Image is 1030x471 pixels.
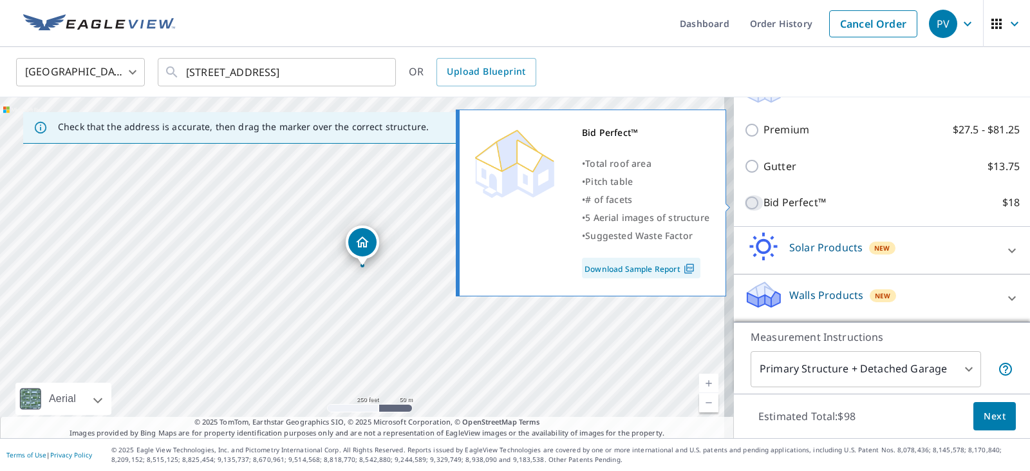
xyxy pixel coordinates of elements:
[6,451,92,459] p: |
[1002,195,1020,211] p: $18
[6,450,46,459] a: Terms of Use
[998,361,1013,377] span: Your report will include the primary structure and a detached garage if one exists.
[58,121,429,133] p: Check that the address is accurate, then drag the marker over the correct structure.
[988,159,1020,175] p: $13.75
[751,329,1013,345] p: Measurement Instructions
[462,417,516,427] a: OpenStreetMap
[929,10,957,38] div: PV
[16,54,145,90] div: [GEOGRAPHIC_DATA]
[875,291,891,301] span: New
[409,58,536,86] div: OR
[973,402,1016,431] button: Next
[23,14,175,34] img: EV Logo
[585,157,651,169] span: Total roof area
[582,258,700,278] a: Download Sample Report
[585,175,633,187] span: Pitch table
[751,351,981,387] div: Primary Structure + Detached Garage
[186,54,370,90] input: Search by address or latitude-longitude
[829,10,917,37] a: Cancel Order
[469,124,559,201] img: Premium
[582,155,709,173] div: •
[699,393,718,412] a: Current Level 17, Zoom Out
[50,450,92,459] a: Privacy Policy
[447,64,525,80] span: Upload Blueprint
[585,193,632,206] span: # of facets
[582,191,709,209] div: •
[789,240,863,255] p: Solar Products
[111,445,1024,465] p: © 2025 Eagle View Technologies, Inc. and Pictometry International Corp. All Rights Reserved. Repo...
[748,402,866,430] p: Estimated Total: $98
[45,383,80,415] div: Aerial
[582,173,709,191] div: •
[744,232,1020,269] div: Solar ProductsNew
[346,226,379,265] div: Dropped pin, building 1, Residential property, 6729 Greywalls Ln Raleigh, NC 27614
[763,159,796,175] p: Gutter
[763,122,809,138] p: Premium
[582,209,709,227] div: •
[585,229,693,242] span: Suggested Waste Factor
[436,58,536,86] a: Upload Blueprint
[763,195,826,211] p: Bid Perfect™
[680,263,698,274] img: Pdf Icon
[984,409,1006,425] span: Next
[15,383,111,415] div: Aerial
[744,280,1020,316] div: Walls ProductsNew
[699,374,718,393] a: Current Level 17, Zoom In
[582,124,709,142] div: Bid Perfect™
[585,211,709,224] span: 5 Aerial images of structure
[874,243,890,253] span: New
[953,122,1020,138] p: $27.5 - $81.25
[582,227,709,245] div: •
[519,417,540,427] a: Terms
[789,287,863,303] p: Walls Products
[194,417,540,428] span: © 2025 TomTom, Earthstar Geographics SIO, © 2025 Microsoft Corporation, ©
